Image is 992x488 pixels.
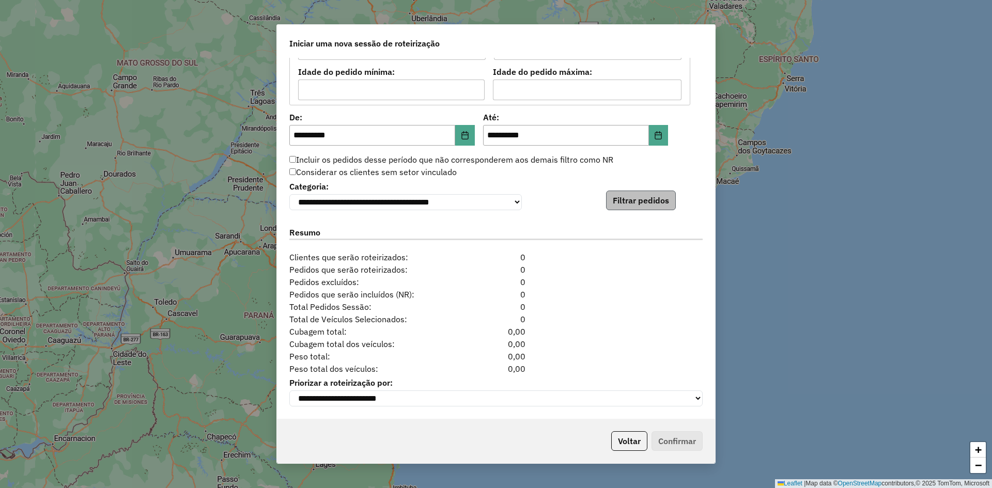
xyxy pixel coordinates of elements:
label: Categoria: [289,180,522,193]
input: Considerar os clientes sem setor vinculado [289,168,296,175]
label: Priorizar a roteirização por: [289,376,703,389]
a: Zoom in [970,442,986,458]
span: Total de Veículos Selecionados: [283,313,460,325]
span: Iniciar uma nova sessão de roteirização [289,37,440,50]
label: Até: [483,111,669,123]
div: 0,00 [460,363,531,375]
div: 0 [460,313,531,325]
button: Voltar [611,431,647,451]
span: Pedidos excluídos: [283,276,460,288]
div: 0,00 [460,338,531,350]
span: Peso total dos veículos: [283,363,460,375]
button: Choose Date [455,125,475,146]
span: Total Pedidos Sessão: [283,301,460,313]
div: 0,00 [460,350,531,363]
label: Idade do pedido máxima: [493,66,682,78]
a: Leaflet [778,480,802,487]
span: − [975,459,982,471]
button: Filtrar pedidos [606,191,676,210]
span: | [804,480,805,487]
span: Cubagem total: [283,325,460,338]
div: Map data © contributors,© 2025 TomTom, Microsoft [775,479,992,488]
span: Pedidos que serão roteirizados: [283,263,460,276]
span: Pedidos que serão incluídos (NR): [283,288,460,301]
input: Incluir os pedidos desse período que não corresponderem aos demais filtro como NR [289,156,296,163]
div: 0 [460,301,531,313]
span: Clientes que serão roteirizados: [283,251,460,263]
a: Zoom out [970,458,986,473]
label: Idade do pedido mínima: [298,66,485,78]
a: OpenStreetMap [838,480,882,487]
span: + [975,443,982,456]
label: Incluir os pedidos desse período que não corresponderem aos demais filtro como NR [289,153,613,166]
label: De: [289,111,475,123]
label: Resumo [289,226,703,240]
button: Choose Date [649,125,669,146]
div: 0 [460,288,531,301]
span: Cubagem total dos veículos: [283,338,460,350]
label: Considerar os clientes sem setor vinculado [289,166,457,178]
span: Peso total: [283,350,460,363]
div: 0 [460,251,531,263]
div: 0,00 [460,325,531,338]
div: 0 [460,263,531,276]
div: 0 [460,276,531,288]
